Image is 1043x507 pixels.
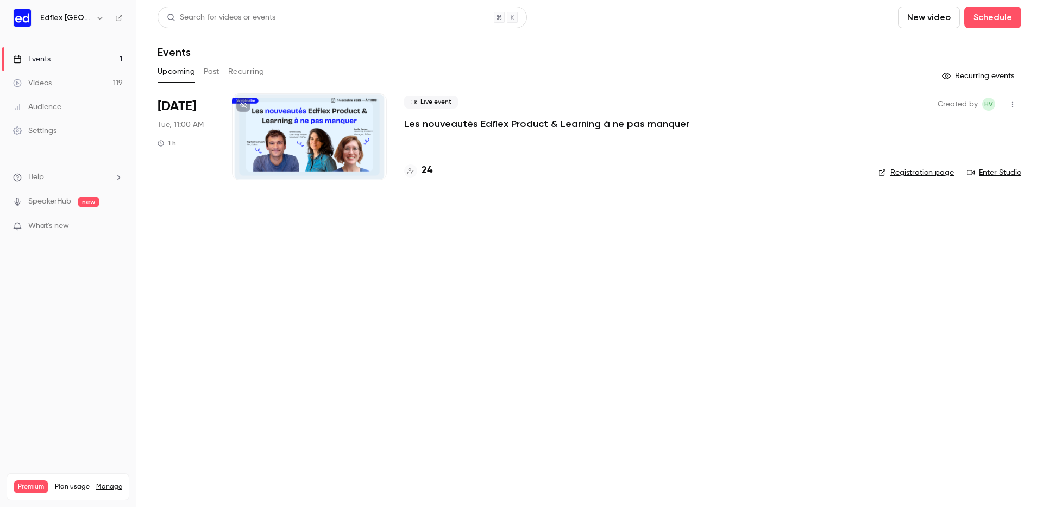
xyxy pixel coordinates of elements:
[14,480,48,493] span: Premium
[937,67,1021,85] button: Recurring events
[158,119,204,130] span: Tue, 11:00 AM
[938,98,978,111] span: Created by
[964,7,1021,28] button: Schedule
[13,102,61,112] div: Audience
[13,78,52,88] div: Videos
[13,125,56,136] div: Settings
[13,54,51,65] div: Events
[28,172,44,183] span: Help
[878,167,954,178] a: Registration page
[158,63,195,80] button: Upcoming
[404,96,458,109] span: Live event
[228,63,265,80] button: Recurring
[13,172,123,183] li: help-dropdown-opener
[404,117,689,130] a: Les nouveautés Edflex Product & Learning à ne pas manquer
[40,12,91,23] h6: Edflex [GEOGRAPHIC_DATA]
[28,220,69,232] span: What's new
[96,483,122,491] a: Manage
[167,12,275,23] div: Search for videos or events
[158,98,196,115] span: [DATE]
[204,63,219,80] button: Past
[984,98,993,111] span: HV
[982,98,995,111] span: Hélène VENTURINI
[404,163,432,178] a: 24
[967,167,1021,178] a: Enter Studio
[28,196,71,207] a: SpeakerHub
[55,483,90,491] span: Plan usage
[898,7,960,28] button: New video
[14,9,31,27] img: Edflex France
[78,197,99,207] span: new
[158,139,176,148] div: 1 h
[422,163,432,178] h4: 24
[158,93,215,180] div: Oct 14 Tue, 11:00 AM (Europe/Paris)
[158,46,191,59] h1: Events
